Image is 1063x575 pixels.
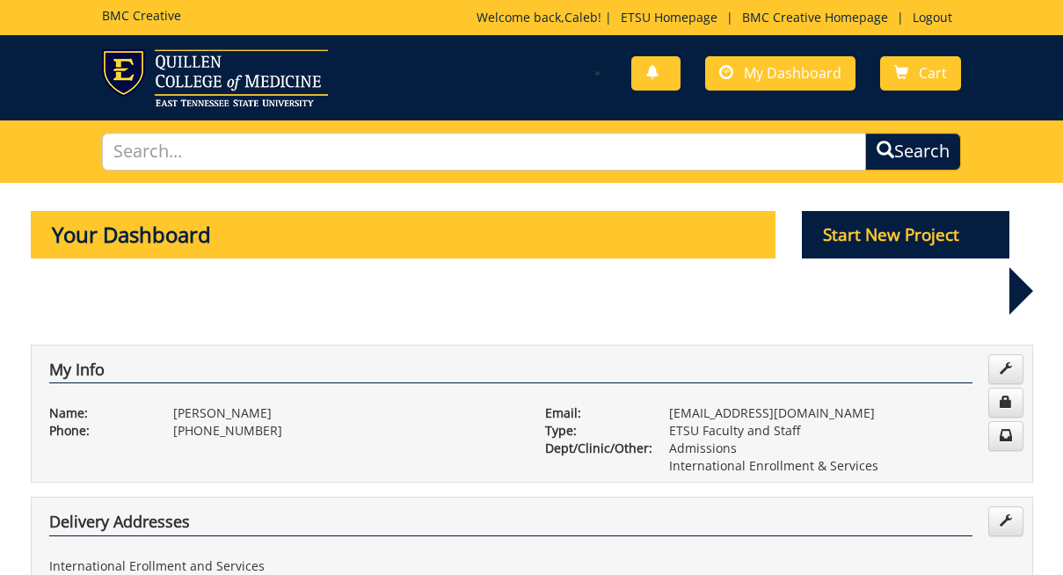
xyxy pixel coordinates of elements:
[49,422,147,440] p: Phone:
[669,457,1015,475] p: International Enrollment & Services
[802,211,1009,258] p: Start New Project
[545,440,643,457] p: Dept/Clinic/Other:
[669,404,1015,422] p: [EMAIL_ADDRESS][DOMAIN_NAME]
[31,211,776,258] p: Your Dashboard
[733,9,897,25] a: BMC Creative Homepage
[102,9,181,22] h5: BMC Creative
[988,388,1023,418] a: Change Password
[545,404,643,422] p: Email:
[173,404,519,422] p: [PERSON_NAME]
[49,513,972,536] h4: Delivery Addresses
[102,133,867,171] input: Search...
[669,440,1015,457] p: Admissions
[865,133,961,171] button: Search
[988,421,1023,451] a: Change Communication Preferences
[173,422,519,440] p: [PHONE_NUMBER]
[802,228,1009,244] a: Start New Project
[669,422,1015,440] p: ETSU Faculty and Staff
[988,354,1023,384] a: Edit Info
[988,506,1023,536] a: Edit Addresses
[49,404,147,422] p: Name:
[49,557,519,575] p: International Erollment and Services
[705,56,855,91] a: My Dashboard
[49,361,972,384] h4: My Info
[102,49,328,106] img: ETSU logo
[744,63,841,83] span: My Dashboard
[919,63,947,83] span: Cart
[545,422,643,440] p: Type:
[880,56,961,91] a: Cart
[612,9,726,25] a: ETSU Homepage
[904,9,961,25] a: Logout
[564,9,598,25] a: Caleb
[477,9,961,26] p: Welcome back, ! | | |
